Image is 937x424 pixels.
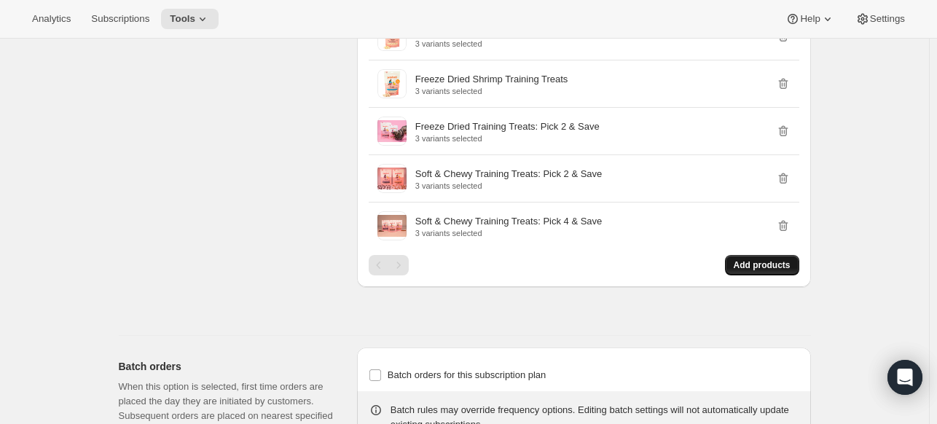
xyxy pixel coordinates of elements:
span: Settings [870,13,905,25]
span: Help [800,13,820,25]
button: Add products [725,255,799,275]
span: Batch orders for this subscription plan [388,369,546,380]
p: 3 variants selected [415,87,568,95]
button: Settings [847,9,914,29]
h2: Batch orders [119,359,334,374]
p: 3 variants selected [415,134,600,143]
span: Analytics [32,13,71,25]
span: Tools [170,13,195,25]
p: Freeze Dried Training Treats: Pick 2 & Save [415,119,600,134]
p: Soft & Chewy Training Treats: Pick 4 & Save [415,214,603,229]
button: Subscriptions [82,9,158,29]
button: Analytics [23,9,79,29]
nav: Pagination [369,255,409,275]
button: Help [777,9,843,29]
span: Subscriptions [91,13,149,25]
div: Open Intercom Messenger [887,360,922,395]
p: Soft & Chewy Training Treats: Pick 2 & Save [415,167,603,181]
p: 3 variants selected [415,181,603,190]
p: 3 variants selected [415,39,567,48]
p: Freeze Dried Shrimp Training Treats [415,72,568,87]
p: 3 variants selected [415,229,603,237]
img: Freeze Dried Shrimp Training Treats [377,69,407,98]
button: Tools [161,9,219,29]
span: Add products [734,259,791,271]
